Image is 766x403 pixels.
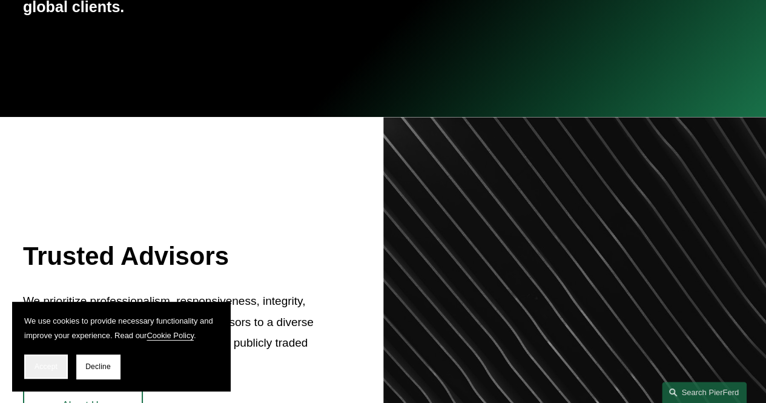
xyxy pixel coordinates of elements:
[23,291,323,374] p: We prioritize professionalism, responsiveness, integrity, and culture, serving as trusted legal a...
[35,362,58,371] span: Accept
[147,331,194,340] a: Cookie Policy
[23,241,323,272] h2: Trusted Advisors
[12,302,230,391] section: Cookie banner
[662,382,747,403] a: Search this site
[24,314,218,342] p: We use cookies to provide necessary functionality and improve your experience. Read our .
[76,355,120,379] button: Decline
[85,362,111,371] span: Decline
[24,355,68,379] button: Accept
